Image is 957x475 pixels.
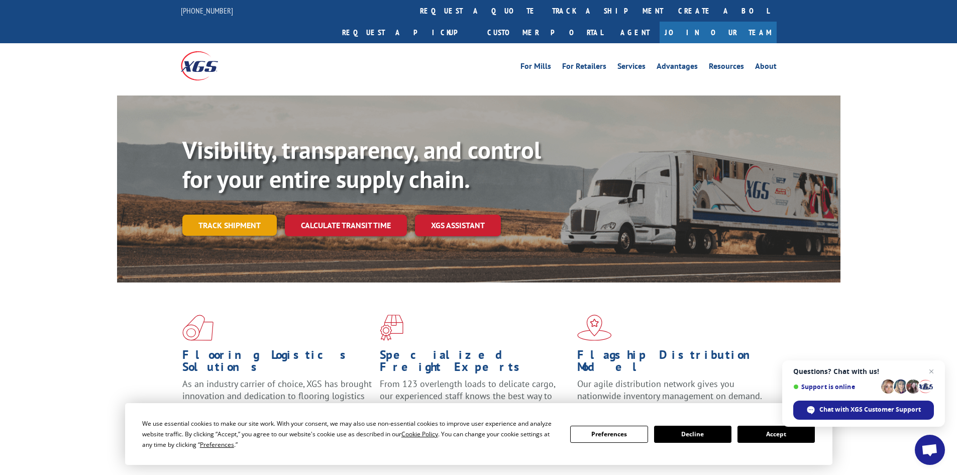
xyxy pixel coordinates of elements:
img: xgs-icon-total-supply-chain-intelligence-red [182,315,214,341]
a: Join Our Team [660,22,777,43]
a: [PHONE_NUMBER] [181,6,233,16]
p: From 123 overlength loads to delicate cargo, our experienced staff knows the best way to move you... [380,378,570,423]
h1: Flagship Distribution Model [577,349,767,378]
a: For Retailers [562,62,606,73]
a: Agent [610,22,660,43]
a: Open chat [915,435,945,465]
span: Our agile distribution network gives you nationwide inventory management on demand. [577,378,762,402]
a: Calculate transit time [285,215,407,236]
h1: Specialized Freight Experts [380,349,570,378]
button: Accept [737,426,815,443]
a: Services [617,62,646,73]
span: Chat with XGS Customer Support [793,401,934,420]
span: Questions? Chat with us! [793,367,934,375]
span: Chat with XGS Customer Support [819,405,921,414]
a: For Mills [520,62,551,73]
button: Decline [654,426,731,443]
div: We use essential cookies to make our site work. With your consent, we may also use non-essential ... [142,418,558,450]
a: XGS ASSISTANT [415,215,501,236]
span: As an industry carrier of choice, XGS has brought innovation and dedication to flooring logistics... [182,378,372,414]
a: About [755,62,777,73]
b: Visibility, transparency, and control for your entire supply chain. [182,134,541,195]
a: Advantages [657,62,698,73]
img: xgs-icon-focused-on-flooring-red [380,315,403,341]
h1: Flooring Logistics Solutions [182,349,372,378]
a: Request a pickup [335,22,480,43]
div: Cookie Consent Prompt [125,403,832,465]
a: Track shipment [182,215,277,236]
a: Customer Portal [480,22,610,43]
span: Cookie Policy [401,430,438,438]
a: Resources [709,62,744,73]
button: Preferences [570,426,648,443]
img: xgs-icon-flagship-distribution-model-red [577,315,612,341]
span: Support is online [793,383,878,391]
span: Preferences [200,440,234,449]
